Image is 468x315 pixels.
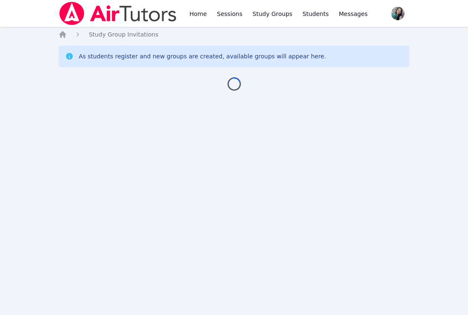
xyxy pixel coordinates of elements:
[89,31,158,38] span: Study Group Invitations
[58,2,177,25] img: Air Tutors
[58,30,410,39] nav: Breadcrumb
[79,52,326,60] div: As students register and new groups are created, available groups will appear here.
[339,10,368,18] span: Messages
[89,30,158,39] a: Study Group Invitations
